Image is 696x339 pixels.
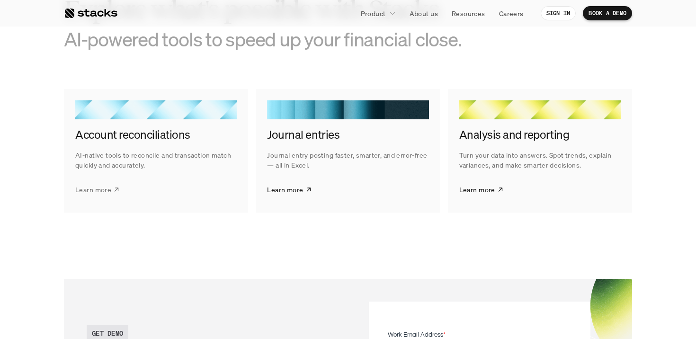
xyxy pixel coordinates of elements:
p: Journal entry posting faster, smarter, and error-free — all in Excel. [267,150,428,170]
p: AI-native tools to reconcile and transaction match quickly and accurately. [75,150,237,170]
a: Learn more [267,178,312,201]
a: Careers [493,5,529,22]
a: About us [404,5,444,22]
a: SIGN IN [541,6,576,20]
a: Privacy Policy [112,180,153,187]
h3: AI-powered tools to speed up your financial close. [64,27,490,51]
p: Learn more [75,185,111,195]
h4: Analysis and reporting [459,127,621,143]
p: BOOK A DEMO [589,10,626,17]
a: Learn more [459,178,504,201]
h4: Journal entries [267,127,428,143]
p: Turn your data into answers. Spot trends, explain variances, and make smarter decisions. [459,150,621,170]
p: SIGN IN [546,10,571,17]
h2: GET DEMO [92,328,123,338]
a: BOOK A DEMO [583,6,632,20]
a: Resources [446,5,491,22]
p: Careers [499,9,524,18]
p: Product [361,9,386,18]
p: Learn more [459,185,495,195]
a: Learn more [75,178,120,201]
p: Resources [452,9,485,18]
p: Learn more [267,185,303,195]
h4: Account reconciliations [75,127,237,143]
p: About us [410,9,438,18]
